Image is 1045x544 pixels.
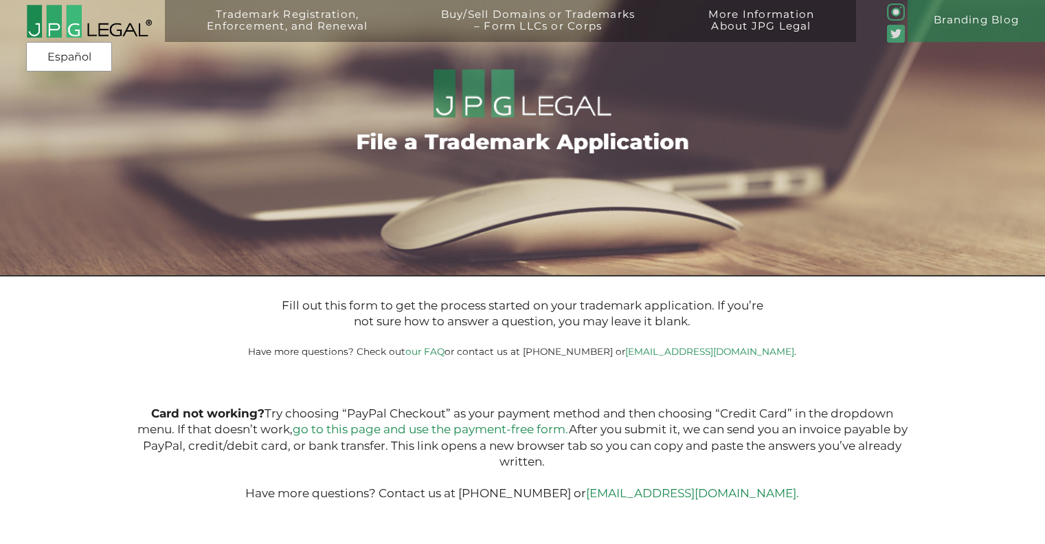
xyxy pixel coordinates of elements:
img: Twitter_Social_Icon_Rounded_Square_Color-mid-green3-90.png [887,25,904,42]
a: go to this page and use the payment-free form. [293,422,569,436]
a: Español [30,45,108,69]
img: 2016-logo-black-letters-3-r.png [26,4,152,39]
a: Buy/Sell Domains or Trademarks– Form LLCs or Corps [409,9,666,51]
a: [EMAIL_ADDRESS][DOMAIN_NAME]. [586,486,799,500]
b: Card not working? [151,406,265,420]
a: [EMAIL_ADDRESS][DOMAIN_NAME] [625,346,794,357]
small: Have more questions? Check out or contact us at [PHONE_NUMBER] or . [248,346,796,357]
a: Trademark Registration,Enforcement, and Renewal [176,9,399,51]
a: More InformationAbout JPG Legal [677,9,846,51]
p: Try choosing “PayPal Checkout” as your payment method and then choosing “Credit Card” in the drop... [136,406,910,502]
a: our FAQ [405,346,445,357]
img: glyph-logo_May2016-green3-90.png [887,3,904,21]
p: Fill out this form to get the process started on your trademark application. If you’re not sure h... [271,298,773,330]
